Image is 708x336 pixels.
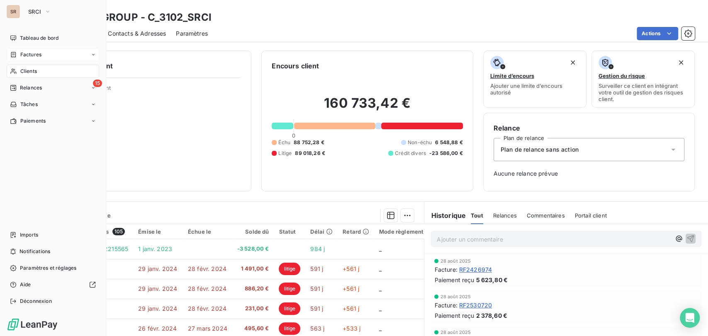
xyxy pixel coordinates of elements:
span: Paramètres [176,29,208,38]
span: Clients [20,68,37,75]
span: _ [379,285,382,292]
span: Non-échu [408,139,432,146]
span: 591 j [310,265,323,272]
span: _ [379,325,382,332]
h6: Relance [494,123,684,133]
span: Facture : [434,301,457,309]
span: litige [279,283,300,295]
span: 495,60 € [237,324,269,333]
span: 29 janv. 2024 [138,265,177,272]
span: _ [379,265,382,272]
span: litige [279,322,300,335]
div: SR [7,5,20,18]
span: Tout [471,212,483,219]
span: +561 j [343,265,359,272]
span: 105 [112,228,125,235]
span: 591 j [310,305,323,312]
span: Tâches [20,101,38,108]
div: Statut [279,228,300,235]
span: 15 [93,80,102,87]
span: 89 018,26 € [295,150,325,157]
h6: Encours client [272,61,319,71]
span: 28 août 2025 [440,294,471,299]
span: 563 j [310,325,324,332]
span: SRCI [28,8,41,15]
span: 0 [292,132,295,139]
span: 591 j [310,285,323,292]
span: 28 févr. 2024 [188,265,226,272]
span: 26 févr. 2024 [138,325,177,332]
h3: CIRIL GROUP - C_3102_SRCI [73,10,212,25]
span: 6 548,88 € [435,139,463,146]
span: Contacts & Adresses [108,29,166,38]
span: Facture : [434,265,457,274]
span: Relances [20,84,42,92]
h2: 160 733,42 € [272,95,462,120]
span: Paramètres et réglages [20,264,76,272]
span: -23 586,00 € [429,150,463,157]
span: 29 janv. 2024 [138,305,177,312]
div: Solde dû [237,228,269,235]
span: 2 378,60 € [476,311,507,320]
span: Paiement reçu [434,276,474,284]
a: Aide [7,278,99,291]
span: 28 févr. 2024 [188,285,226,292]
span: Litige [278,150,292,157]
span: litige [279,302,300,315]
div: Open Intercom Messenger [680,308,700,328]
span: 1 janv. 2023 [138,245,172,252]
div: Émise le [138,228,178,235]
span: _ [379,305,382,312]
span: Limite d’encours [490,73,534,79]
button: Gestion du risqueSurveiller ce client en intégrant votre outil de gestion des risques client. [591,51,695,108]
span: 88 752,28 € [294,139,324,146]
span: Imports [20,231,38,239]
span: 1 491,00 € [237,265,269,273]
span: Échu [278,139,290,146]
img: Logo LeanPay [7,318,58,331]
span: 28 août 2025 [440,330,471,335]
span: 984 j [310,245,325,252]
span: Surveiller ce client en intégrant votre outil de gestion des risques client. [599,82,688,102]
div: Mode règlement [379,228,423,235]
span: Portail client [575,212,607,219]
button: Limite d’encoursAjouter une limite d’encours autorisé [483,51,586,108]
span: Paiements [20,117,46,125]
span: 27 mars 2024 [188,325,227,332]
span: RF2530720 [459,301,492,309]
span: RF2426974 [459,265,492,274]
span: 231,00 € [237,305,269,313]
button: Actions [637,27,678,40]
span: Plan de relance sans action [501,145,579,154]
h6: Informations client [50,61,241,71]
span: Factures [20,51,41,58]
span: 29 janv. 2024 [138,285,177,292]
div: Échue le [188,228,227,235]
span: Crédit divers [395,150,426,157]
span: Commentaires [527,212,565,219]
span: Gestion du risque [599,73,645,79]
span: Relances [493,212,517,219]
div: Délai [310,228,333,235]
span: 5 623,80 € [476,276,508,284]
span: +561 j [343,305,359,312]
span: Déconnexion [20,297,52,305]
span: 28 févr. 2024 [188,305,226,312]
span: Paiement reçu [434,311,474,320]
span: Ajouter une limite d’encours autorisé [490,82,579,96]
span: Tableau de bord [20,34,58,42]
span: +533 j [343,325,360,332]
span: 886,20 € [237,285,269,293]
span: Notifications [19,248,50,255]
span: litige [279,263,300,275]
span: Aide [20,281,31,288]
span: -3 528,00 € [237,245,269,253]
span: +561 j [343,285,359,292]
span: 28 août 2025 [440,259,471,263]
span: Aucune relance prévue [494,169,684,178]
span: _ [379,245,382,252]
div: Retard [343,228,369,235]
h6: Historique [424,210,466,220]
span: Propriétés Client [67,85,241,96]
